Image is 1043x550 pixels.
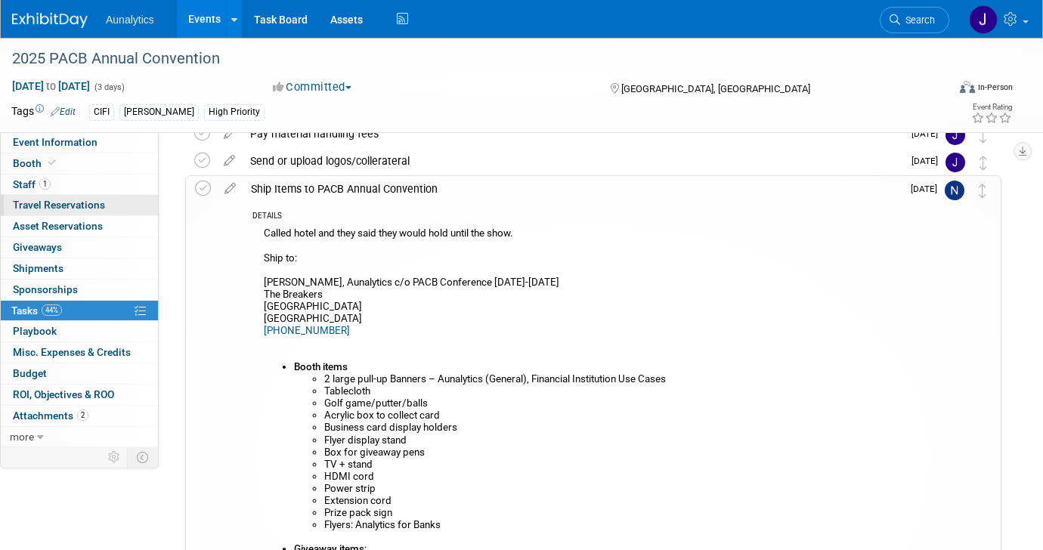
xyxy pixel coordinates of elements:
[979,184,986,198] i: Move task
[51,107,76,117] a: Edit
[324,385,902,397] li: Tablecloth
[324,519,902,543] li: Flyers: Analytics for Banks
[324,409,902,422] li: Acrylic box to collect card
[324,373,902,385] li: 2 large pull-up Banners – Aunalytics (General), Financial Institution Use Cases
[1,427,158,447] a: more
[13,283,78,295] span: Sponsorships
[39,178,51,190] span: 1
[13,409,88,422] span: Attachments
[1,153,158,174] a: Booth
[980,128,987,143] i: Move task
[243,148,902,174] div: Send or upload logos/collerateral
[911,156,946,166] span: [DATE]
[1,280,158,300] a: Sponsorships
[119,104,199,120] div: [PERSON_NAME]
[324,434,902,446] li: Flyer display stand
[946,153,965,172] img: Julie Grisanti-Cieslak
[324,446,902,459] li: Box for giveaway pens
[865,79,1013,101] div: Event Format
[89,104,114,120] div: CIFI
[977,82,1013,93] div: In-Person
[960,81,975,93] img: Format-Inperson.png
[42,304,62,316] span: 44%
[621,83,810,94] span: [GEOGRAPHIC_DATA], [GEOGRAPHIC_DATA]
[1,237,158,258] a: Giveaways
[1,175,158,195] a: Staff1
[324,471,902,483] li: HDMI cord
[11,79,91,93] span: [DATE] [DATE]
[980,156,987,170] i: Move task
[1,301,158,321] a: Tasks44%
[48,159,56,167] i: Booth reservation complete
[13,199,105,211] span: Travel Reservations
[7,45,927,73] div: 2025 PACB Annual Convention
[101,447,128,467] td: Personalize Event Tab Strip
[268,79,357,95] button: Committed
[77,409,88,421] span: 2
[1,342,158,363] a: Misc. Expenses & Credits
[900,14,935,26] span: Search
[13,346,131,358] span: Misc. Expenses & Credits
[264,325,350,336] a: [PHONE_NUMBER]
[252,211,902,224] div: DETAILS
[13,136,97,148] span: Event Information
[294,361,348,372] b: Booth items
[106,14,154,26] span: Aunalytics
[971,104,1012,111] div: Event Rating
[324,397,902,409] li: Golf game/putter/balls
[12,13,88,28] img: ExhibitDay
[911,184,945,194] span: [DATE]
[13,241,62,253] span: Giveaways
[945,181,964,200] img: Nick Vila
[324,483,902,495] li: Power strip
[13,388,114,400] span: ROI, Objectives & ROO
[216,154,243,168] a: edit
[13,262,63,274] span: Shipments
[1,406,158,426] a: Attachments2
[217,182,243,196] a: edit
[1,195,158,215] a: Travel Reservations
[243,121,902,147] div: Pay material handling fees
[44,80,58,92] span: to
[1,363,158,384] a: Budget
[324,459,902,471] li: TV + stand
[1,258,158,279] a: Shipments
[216,127,243,141] a: edit
[324,507,902,519] li: Prize pack sign
[243,176,902,202] div: Ship Items to PACB Annual Convention
[324,495,902,507] li: Extension cord
[946,125,965,145] img: Julie Grisanti-Cieslak
[13,220,103,232] span: Asset Reservations
[1,216,158,236] a: Asset Reservations
[1,132,158,153] a: Event Information
[969,5,998,34] img: Julie Grisanti-Cieslak
[93,82,125,92] span: (3 days)
[13,367,47,379] span: Budget
[11,104,76,121] td: Tags
[204,104,265,120] div: High Priority
[13,325,57,337] span: Playbook
[13,157,59,169] span: Booth
[11,304,62,317] span: Tasks
[10,431,34,443] span: more
[128,447,159,467] td: Toggle Event Tabs
[13,178,51,190] span: Staff
[1,321,158,341] a: Playbook
[911,128,946,139] span: [DATE]
[880,7,949,33] a: Search
[1,385,158,405] a: ROI, Objectives & ROO
[324,422,902,434] li: Business card display holders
